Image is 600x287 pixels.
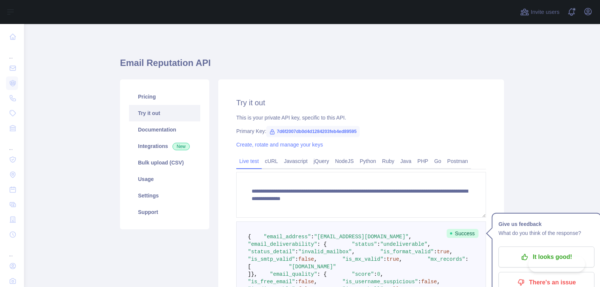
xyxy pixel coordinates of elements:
[129,154,200,171] a: Bulk upload (CSV)
[172,143,190,150] span: New
[129,105,200,121] a: Try it out
[248,271,251,277] span: ]
[236,97,486,108] h2: Try it out
[342,256,383,262] span: "is_mx_valid"
[129,204,200,220] a: Support
[317,271,327,277] span: : {
[437,279,440,285] span: ,
[236,142,323,148] a: Create, rotate and manage your keys
[129,138,200,154] a: Integrations New
[414,155,431,167] a: PHP
[295,249,298,255] span: :
[377,271,380,277] span: 0
[519,6,561,18] button: Invite users
[380,249,434,255] span: "is_format_valid"
[427,256,465,262] span: "mx_records"
[377,241,380,247] span: :
[317,241,327,247] span: : {
[248,249,295,255] span: "status_detail"
[129,88,200,105] a: Pricing
[129,187,200,204] a: Settings
[352,271,374,277] span: "score"
[421,279,437,285] span: false
[264,234,311,240] span: "email_address"
[270,271,317,277] span: "email_quality"
[409,234,412,240] span: ,
[447,229,478,238] span: Success
[266,126,360,137] span: 7d6f2007db0d4d1284203feb4ed89595
[528,256,585,272] iframe: Toggle Customer Support
[352,241,377,247] span: "status"
[6,45,18,60] div: ...
[248,234,251,240] span: {
[236,114,486,121] div: This is your private API key, specific to this API.
[379,155,397,167] a: Ruby
[236,127,486,135] div: Primary Key:
[262,155,281,167] a: cURL
[289,264,336,270] span: "[DOMAIN_NAME]"
[498,220,594,229] h1: Give us feedback
[380,271,383,277] span: ,
[298,249,352,255] span: "invalid_mailbox"
[357,155,379,167] a: Python
[450,249,453,255] span: ,
[427,241,430,247] span: ,
[310,155,332,167] a: jQuery
[248,279,295,285] span: "is_free_email"
[295,256,298,262] span: :
[531,8,559,16] span: Invite users
[251,271,257,277] span: },
[281,155,310,167] a: Javascript
[236,155,262,167] a: Live test
[248,256,295,262] span: "is_smtp_valid"
[295,279,298,285] span: :
[314,256,317,262] span: ,
[314,279,317,285] span: ,
[399,256,402,262] span: ,
[434,249,437,255] span: :
[332,155,357,167] a: NodeJS
[120,57,504,75] h1: Email Reputation API
[387,256,399,262] span: true
[311,234,314,240] span: :
[444,155,471,167] a: Postman
[298,256,314,262] span: false
[6,136,18,151] div: ...
[298,279,314,285] span: false
[129,121,200,138] a: Documentation
[431,155,444,167] a: Go
[129,171,200,187] a: Usage
[383,256,386,262] span: :
[437,249,450,255] span: true
[380,241,427,247] span: "undeliverable"
[352,249,355,255] span: ,
[314,234,408,240] span: "[EMAIL_ADDRESS][DOMAIN_NAME]"
[248,241,317,247] span: "email_deliverability"
[418,279,421,285] span: :
[342,279,418,285] span: "is_username_suspicious"
[498,229,594,238] p: What do you think of the response?
[397,155,415,167] a: Java
[6,243,18,258] div: ...
[374,271,377,277] span: :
